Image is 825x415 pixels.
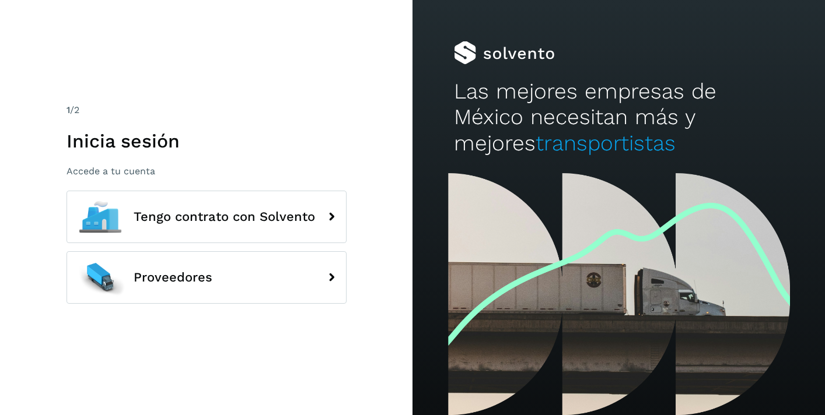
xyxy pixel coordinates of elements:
[67,166,347,177] p: Accede a tu cuenta
[67,130,347,152] h1: Inicia sesión
[454,79,784,156] h2: Las mejores empresas de México necesitan más y mejores
[134,270,212,284] span: Proveedores
[134,210,315,224] span: Tengo contrato con Solvento
[67,191,347,243] button: Tengo contrato con Solvento
[67,251,347,304] button: Proveedores
[67,104,70,115] span: 1
[536,131,676,156] span: transportistas
[67,103,347,117] div: /2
